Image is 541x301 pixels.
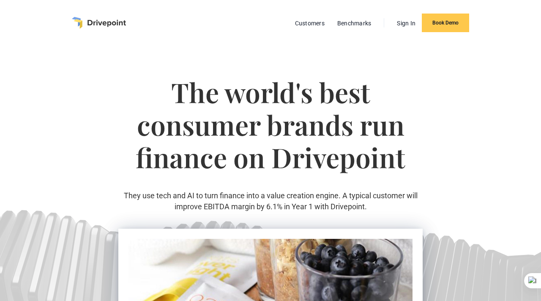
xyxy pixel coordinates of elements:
[118,190,423,211] p: They use tech and AI to turn finance into a value creation engine. A typical customer will improv...
[291,18,329,29] a: Customers
[333,18,376,29] a: Benchmarks
[118,76,423,190] h1: The world's best consumer brands run finance on Drivepoint
[422,14,469,32] a: Book Demo
[72,17,126,29] a: home
[393,18,420,29] a: Sign In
